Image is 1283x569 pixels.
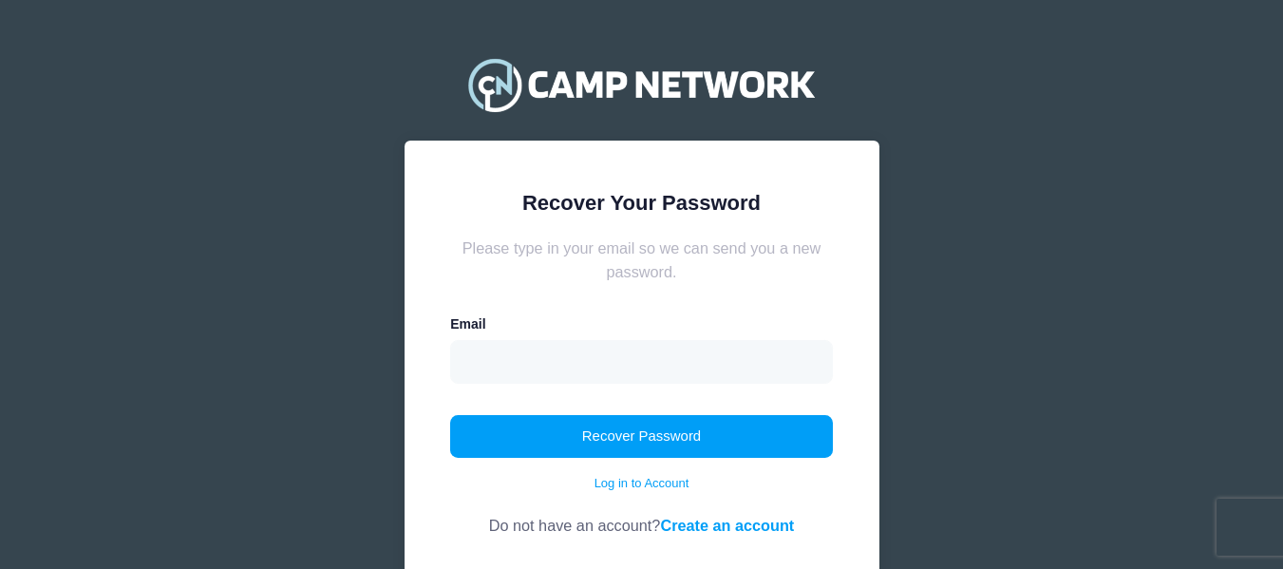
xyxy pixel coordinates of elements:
[450,492,833,537] div: Do not have an account?
[450,314,485,334] label: Email
[450,187,833,218] div: Recover Your Password
[660,517,794,534] a: Create an account
[450,415,833,459] button: Recover Password
[450,237,833,283] div: Please type in your email so we can send you a new password.
[460,47,822,123] img: Camp Network
[594,474,689,493] a: Log in to Account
